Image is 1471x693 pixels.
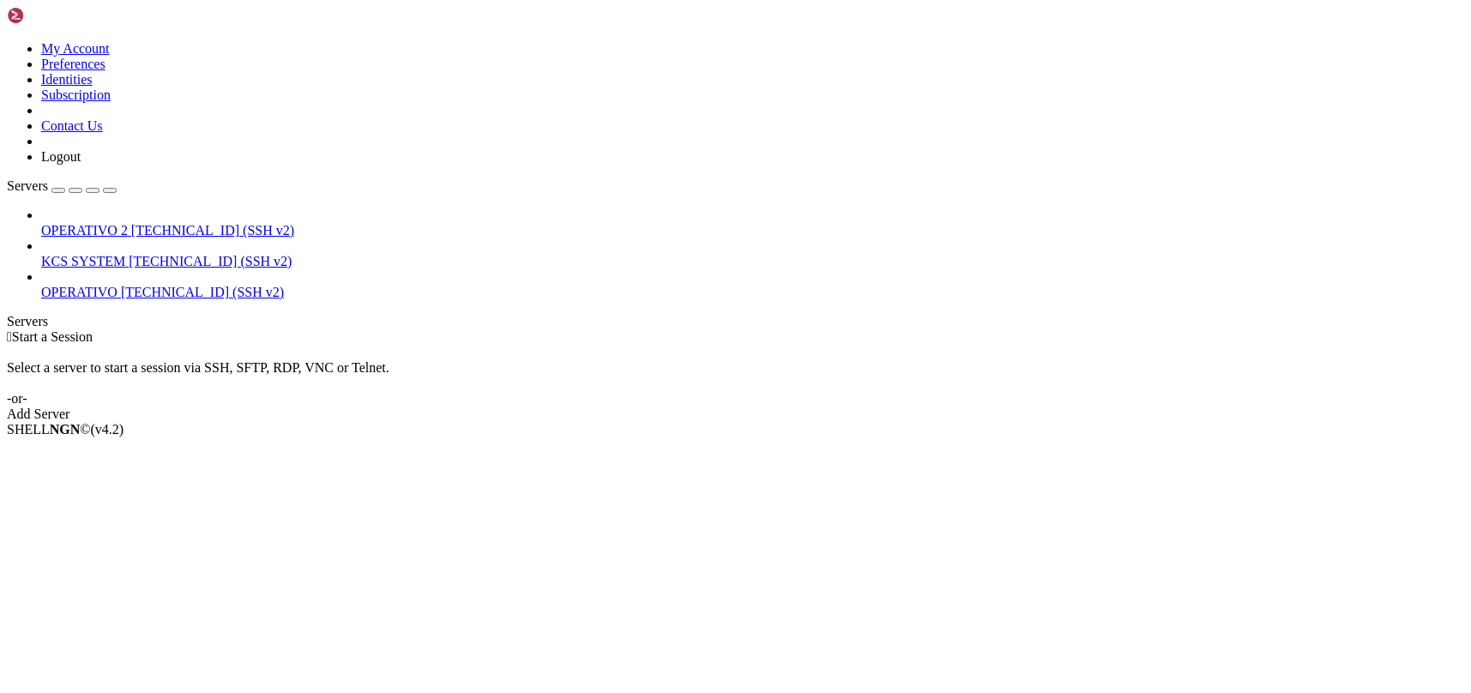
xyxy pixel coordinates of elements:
a: Contact Us [41,118,103,133]
a: Preferences [41,57,106,71]
a: KCS SYSTEM [TECHNICAL_ID] (SSH v2) [41,254,1464,269]
a: Subscription [41,87,111,102]
span: [TECHNICAL_ID] (SSH v2) [129,254,292,268]
a: My Account [41,41,110,56]
span: [TECHNICAL_ID] (SSH v2) [131,223,294,238]
span: OPERATIVO 2 [41,223,128,238]
a: Identities [41,72,93,87]
img: Shellngn [7,7,106,24]
a: OPERATIVO [TECHNICAL_ID] (SSH v2) [41,285,1464,300]
div: Select a server to start a session via SSH, SFTP, RDP, VNC or Telnet. -or- [7,345,1464,407]
li: KCS SYSTEM [TECHNICAL_ID] (SSH v2) [41,238,1464,269]
a: OPERATIVO 2 [TECHNICAL_ID] (SSH v2) [41,223,1464,238]
a: Servers [7,178,117,193]
span: KCS SYSTEM [41,254,125,268]
span: [TECHNICAL_ID] (SSH v2) [121,285,284,299]
div: Servers [7,314,1464,329]
span: SHELL © [7,422,124,437]
div: Add Server [7,407,1464,422]
span: Start a Session [12,329,93,344]
a: Logout [41,149,81,164]
span: OPERATIVO [41,285,118,299]
li: OPERATIVO [TECHNICAL_ID] (SSH v2) [41,269,1464,300]
li: OPERATIVO 2 [TECHNICAL_ID] (SSH v2) [41,208,1464,238]
span:  [7,329,12,344]
b: NGN [50,422,81,437]
span: 4.2.0 [91,422,124,437]
span: Servers [7,178,48,193]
